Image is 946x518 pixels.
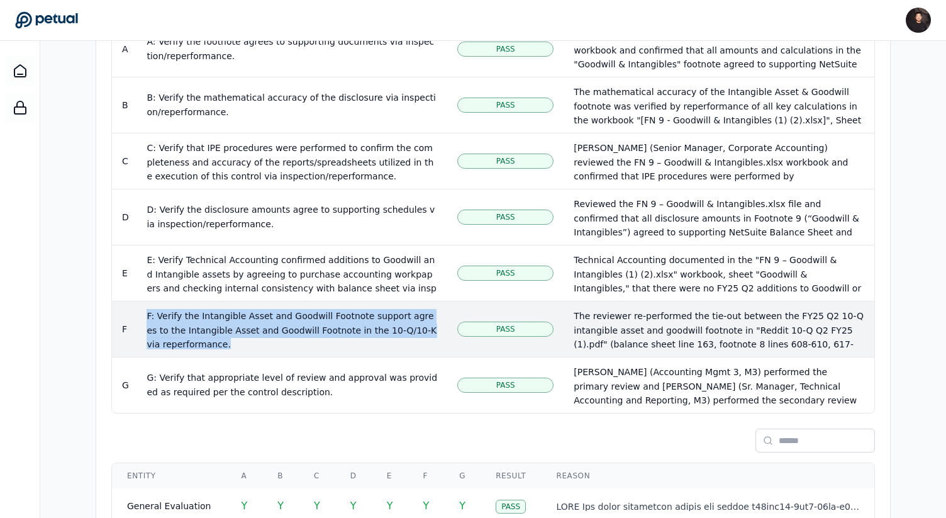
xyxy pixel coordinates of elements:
th: D [335,463,372,488]
span: Y [350,500,357,512]
td: G [112,357,136,413]
span: Y [387,500,393,512]
td: A [112,21,136,77]
th: Result [481,463,541,488]
span: Pass [496,212,515,222]
span: Pass [496,380,515,390]
div: The mathematical accuracy of the Intangible Asset & Goodwill footnote was verified by reperforman... [574,85,864,228]
span: Y [277,500,284,512]
a: Dashboard [5,56,35,86]
span: Pass [496,156,515,166]
div: E: Verify Technical Accounting confirmed additions to Goodwill and Intangible assets by agreeing ... [147,253,437,310]
td: D [112,189,136,245]
th: B [262,463,299,488]
span: Y [459,500,465,512]
td: B [112,77,136,133]
th: Reason [541,463,874,488]
th: C [299,463,335,488]
div: [PERSON_NAME] (Senior Manager, Corporate Accounting) reviewed the FN 9 – Goodwill & Intangibles.x... [574,141,864,342]
span: Pass [496,100,515,110]
span: Y [423,500,429,512]
img: James Lee [906,8,931,33]
div: Reviewed the FN 9 – Goodwill & Intangibles.xlsx file and confirmed that all disclosure amounts in... [574,197,864,369]
a: Go to Dashboard [15,11,78,29]
th: Entity [112,463,226,488]
th: F [408,463,444,488]
p: LORE Ips dolor sitametcon adipis eli seddoe t48inc14-9ut7-06la-e0d0-8m84a6691eni admini veniamq n... [556,501,859,513]
td: F [112,301,136,357]
div: B: Verify the mathematical accuracy of the disclosure via inspection/reperformance. [147,91,437,120]
div: Technical Accounting documented in the "FN 9 – Goodwill & Intangibles (1) (2).xlsx" workbook, she... [574,253,864,454]
span: Pass [496,44,515,54]
td: E [112,245,136,301]
th: G [444,463,481,488]
span: Pass [496,268,515,278]
div: F: Verify the Intangible Asset and Goodwill Footnote support agrees to the Intangible Asset and G... [147,309,437,352]
span: Pass [496,324,515,334]
div: A: Verify the footnote agrees to supporting documents via inspection/reperformance. [147,35,437,64]
span: Y [242,500,248,512]
div: C: Verify that IPE procedures were performed to confirm the completeness and accuracy of the repo... [147,141,437,184]
th: E [372,463,408,488]
div: [PERSON_NAME] (Accounting Mgmt 3, M3) performed the primary review and [PERSON_NAME] (Sr. Manager... [574,365,864,494]
span: Y [314,500,320,512]
div: The reviewer re-performed the tie-out between the FY25 Q2 10-Q intangible asset and goodwill foot... [574,309,864,466]
a: SOC [5,93,35,123]
span: General Evaluation [127,501,211,511]
td: C [112,133,136,189]
div: Pass [496,500,526,514]
div: G: Verify that appropriate level of review and approval was provided as required per the control ... [147,371,437,400]
div: D: Verify the disclosure amounts agree to supporting schedules via inspection/reperformance. [147,203,437,232]
th: A [226,463,263,488]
